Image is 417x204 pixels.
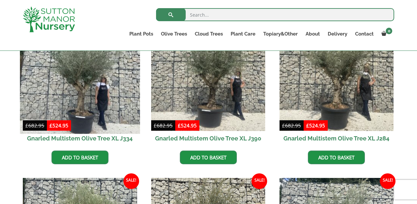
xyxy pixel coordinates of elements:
span: £ [154,122,157,129]
a: Olive Trees [157,29,191,38]
span: £ [25,122,28,129]
img: Gnarled Multistem Olive Tree XL J284 [280,17,394,131]
span: 0 [386,28,392,34]
a: 0 [378,29,394,38]
h2: Gnarled Multistem Olive Tree XL J334 [23,131,137,146]
a: Plant Pots [125,29,157,38]
span: £ [306,122,309,129]
span: Sale! [380,173,395,189]
img: Gnarled Multistem Olive Tree XL J390 [151,17,266,131]
bdi: 524.95 [50,122,68,129]
bdi: 524.95 [306,122,325,129]
span: £ [50,122,52,129]
img: logo [23,7,75,32]
a: Add to basket: “Gnarled Multistem Olive Tree XL J390” [180,151,237,164]
span: £ [282,122,285,129]
span: £ [178,122,181,129]
h2: Gnarled Multistem Olive Tree XL J284 [280,131,394,146]
a: Sale! Gnarled Multistem Olive Tree XL J390 [151,17,266,146]
span: Sale! [252,173,267,189]
input: Search... [156,8,394,21]
img: Gnarled Multistem Olive Tree XL J334 [20,14,140,134]
a: Add to basket: “Gnarled Multistem Olive Tree XL J284” [308,151,365,164]
a: Topiary&Other [259,29,302,38]
a: About [302,29,324,38]
bdi: 524.95 [178,122,197,129]
a: Cloud Trees [191,29,227,38]
a: Sale! Gnarled Multistem Olive Tree XL J284 [280,17,394,146]
h2: Gnarled Multistem Olive Tree XL J390 [151,131,266,146]
bdi: 682.95 [154,122,173,129]
bdi: 682.95 [25,122,44,129]
a: Add to basket: “Gnarled Multistem Olive Tree XL J334” [51,151,108,164]
bdi: 682.95 [282,122,301,129]
a: Plant Care [227,29,259,38]
a: Sale! Gnarled Multistem Olive Tree XL J334 [23,17,137,146]
span: Sale! [123,173,139,189]
a: Contact [351,29,378,38]
a: Delivery [324,29,351,38]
